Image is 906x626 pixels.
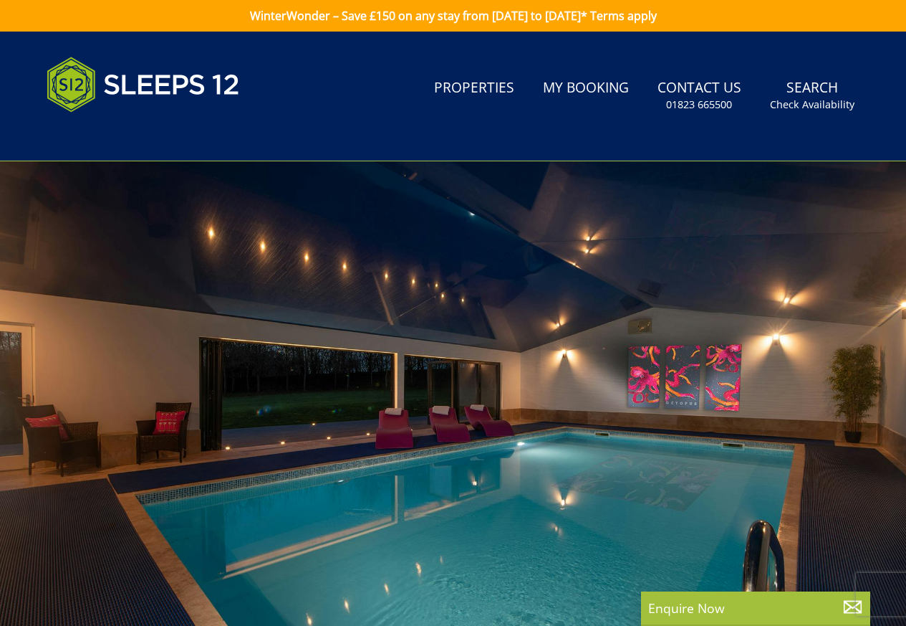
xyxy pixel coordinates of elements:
[770,98,854,112] small: Check Availability
[428,72,520,105] a: Properties
[39,129,190,141] iframe: Customer reviews powered by Trustpilot
[537,72,635,105] a: My Booking
[648,599,863,617] p: Enquire Now
[652,72,747,119] a: Contact Us01823 665500
[764,72,860,119] a: SearchCheck Availability
[47,49,240,120] img: Sleeps 12
[666,98,732,112] small: 01823 665500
